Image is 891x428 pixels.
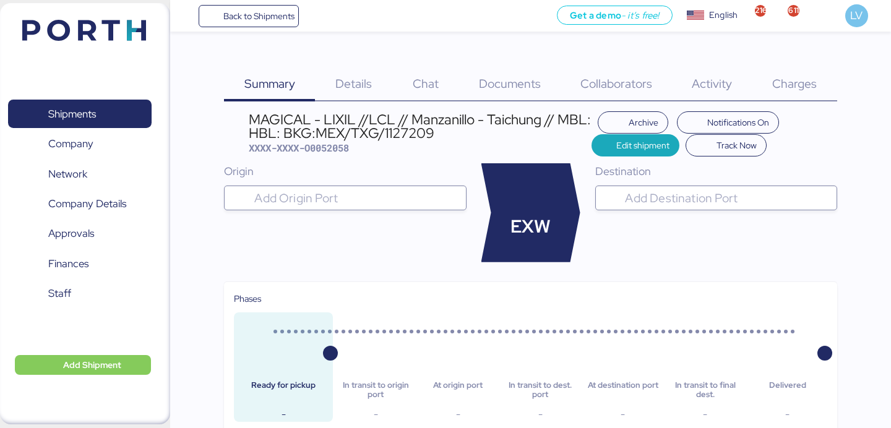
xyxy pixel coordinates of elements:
[48,225,94,242] span: Approvals
[244,381,323,399] div: Ready for pickup
[686,134,767,156] button: Track Now
[622,190,831,205] input: Add Destination Port
[677,111,780,134] button: Notifications On
[748,381,827,399] div: Delivered
[707,115,769,130] span: Notifications On
[501,381,580,399] div: In transit to dest. port
[418,407,497,422] div: -
[249,113,592,140] div: MAGICAL - LIXIL //LCL // Manzanillo - Taichung // MBL: HBL: BKG:MEX/TXG/1127209
[8,250,152,278] a: Finances
[583,407,663,422] div: -
[717,138,757,153] span: Track Now
[598,111,668,134] button: Archive
[48,195,126,213] span: Company Details
[772,75,817,92] span: Charges
[748,407,827,422] div: -
[583,381,663,399] div: At destination port
[479,75,541,92] span: Documents
[336,381,415,399] div: In transit to origin port
[244,75,295,92] span: Summary
[48,165,87,183] span: Network
[336,407,415,422] div: -
[48,255,88,273] span: Finances
[666,381,745,399] div: In transit to final dest.
[252,190,460,205] input: Add Origin Port
[8,100,152,128] a: Shipments
[48,105,96,123] span: Shipments
[335,75,372,92] span: Details
[223,9,295,24] span: Back to Shipments
[592,134,680,156] button: Edit shipment
[418,381,497,399] div: At origin port
[48,135,93,153] span: Company
[413,75,439,92] span: Chat
[8,220,152,248] a: Approvals
[244,407,323,422] div: -
[510,213,551,240] span: EXW
[709,9,738,22] div: English
[178,6,199,27] button: Menu
[616,138,669,153] span: Edit shipment
[15,355,151,375] button: Add Shipment
[501,407,580,422] div: -
[249,142,349,154] span: XXXX-XXXX-O0052058
[666,407,745,422] div: -
[199,5,299,27] a: Back to Shipments
[850,7,863,24] span: LV
[8,160,152,188] a: Network
[580,75,652,92] span: Collaborators
[63,357,121,372] span: Add Shipment
[629,115,658,130] span: Archive
[224,163,466,179] div: Origin
[8,190,152,218] a: Company Details
[692,75,732,92] span: Activity
[8,130,152,158] a: Company
[8,280,152,308] a: Staff
[234,292,827,306] div: Phases
[595,163,837,179] div: Destination
[48,285,71,302] span: Staff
